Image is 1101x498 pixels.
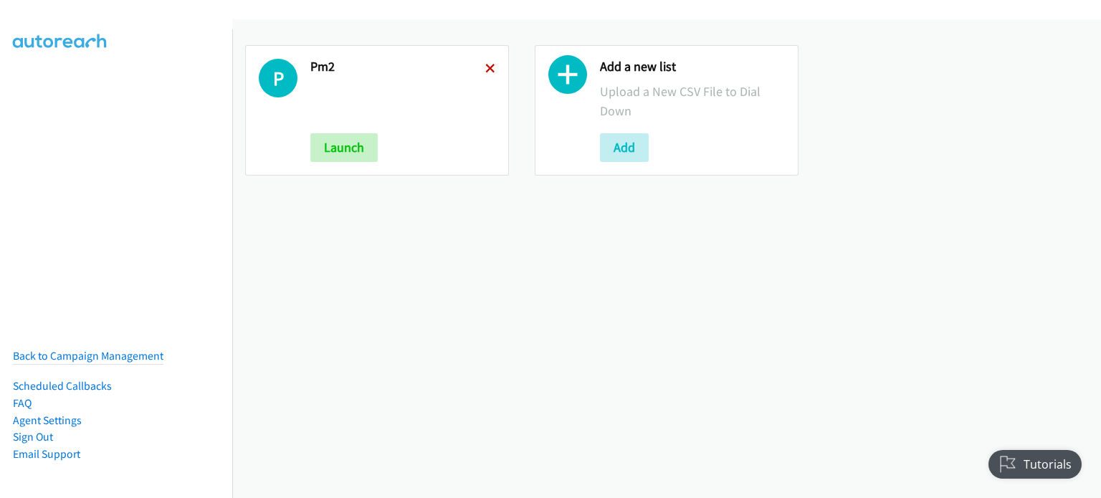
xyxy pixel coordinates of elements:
a: Sign Out [13,430,53,444]
a: Email Support [13,447,80,461]
a: FAQ [13,396,32,410]
h2: Pm2 [310,59,485,75]
a: Back to Campaign Management [13,349,163,363]
button: Launch [310,133,378,162]
iframe: Checklist [980,436,1090,487]
p: Upload a New CSV File to Dial Down [600,82,785,120]
h1: P [259,59,297,97]
h2: Add a new list [600,59,785,75]
a: Scheduled Callbacks [13,379,112,393]
button: Add [600,133,649,162]
a: Agent Settings [13,413,82,427]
